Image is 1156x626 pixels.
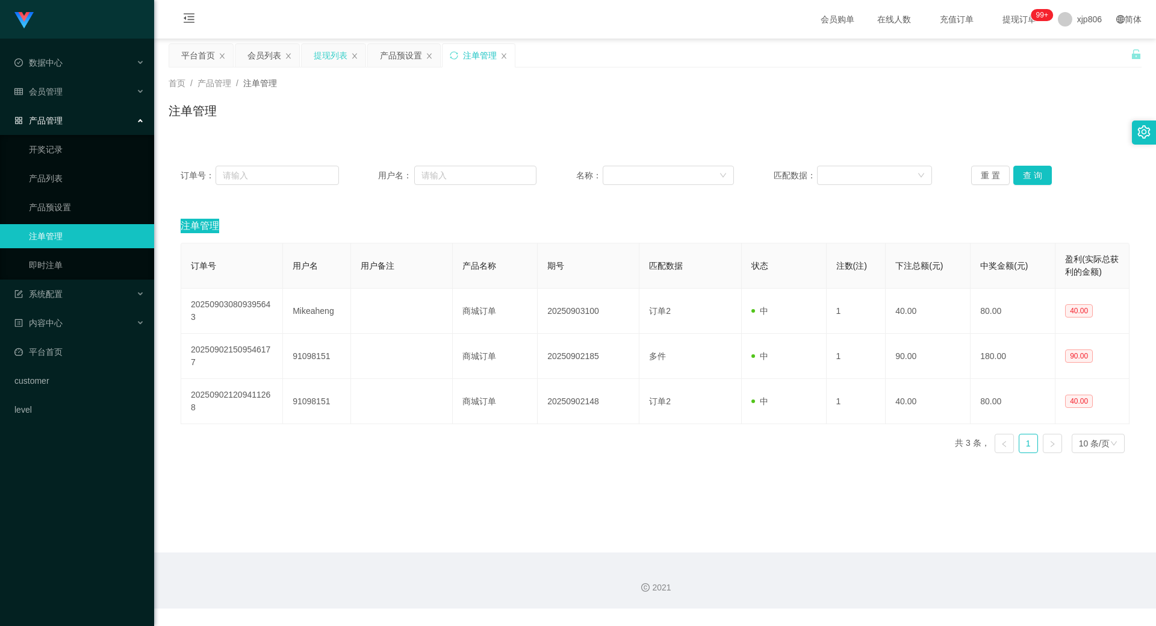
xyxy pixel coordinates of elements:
span: 系统配置 [14,289,63,299]
td: 1 [827,334,886,379]
a: 产品列表 [29,166,144,190]
h1: 注单管理 [169,102,217,120]
span: / [190,78,193,88]
i: 图标: close [285,52,292,60]
div: 10 条/页 [1079,434,1110,452]
span: 中 [751,306,768,316]
span: 在线人数 [871,15,917,23]
span: 名称： [576,169,603,182]
a: level [14,398,144,422]
td: 40.00 [886,379,971,424]
i: 图标: unlock [1131,49,1142,60]
span: 注单管理 [243,78,277,88]
span: 用户名 [293,261,318,271]
td: 1 [827,289,886,334]
span: 期号 [547,261,564,271]
button: 重 置 [971,166,1010,185]
li: 共 3 条， [955,434,990,453]
td: 180.00 [971,334,1055,379]
sup: 259 [1031,9,1053,21]
span: 提现订单 [996,15,1042,23]
td: 202509021509546177 [181,334,283,379]
li: 1 [1019,434,1038,453]
span: 订单号 [191,261,216,271]
i: 图标: close [351,52,358,60]
a: 开奖记录 [29,137,144,161]
span: 中奖金额(元) [980,261,1028,271]
span: 内容中心 [14,318,63,328]
i: 图标: close [219,52,226,60]
span: 注单管理 [181,219,219,233]
div: 2021 [164,581,1146,594]
td: 91098151 [283,334,351,379]
span: 多件 [649,351,666,361]
i: 图标: down [918,172,925,180]
input: 请输入 [414,166,536,185]
span: 40.00 [1065,395,1093,408]
button: 查 询 [1013,166,1052,185]
td: 20250902185 [538,334,639,379]
td: 商城订单 [453,334,538,379]
i: 图标: sync [450,51,458,60]
i: 图标: table [14,87,23,96]
i: 图标: global [1116,15,1125,23]
img: logo.9652507e.png [14,12,34,29]
td: 20250903100 [538,289,639,334]
td: 202509030809395643 [181,289,283,334]
div: 注单管理 [463,44,497,67]
a: customer [14,369,144,393]
i: 图标: left [1001,440,1008,448]
i: 图标: profile [14,319,23,327]
i: 图标: form [14,290,23,298]
i: 图标: close [426,52,433,60]
span: 数据中心 [14,58,63,67]
i: 图标: appstore-o [14,116,23,125]
a: 注单管理 [29,224,144,248]
span: 下注总额(元) [895,261,943,271]
td: 80.00 [971,289,1055,334]
span: 订单2 [649,396,671,406]
span: 首页 [169,78,185,88]
div: 提现列表 [314,44,347,67]
i: 图标: down [1110,440,1117,448]
span: 盈利(实际总获利的金额) [1065,254,1119,277]
td: 91098151 [283,379,351,424]
td: 202509021209411268 [181,379,283,424]
td: 商城订单 [453,379,538,424]
span: 状态 [751,261,768,271]
a: 产品预设置 [29,195,144,219]
li: 下一页 [1043,434,1062,453]
span: 注数(注) [836,261,867,271]
div: 平台首页 [181,44,215,67]
i: 图标: copyright [641,583,650,592]
span: 用户备注 [361,261,394,271]
span: / [236,78,238,88]
span: 充值订单 [934,15,980,23]
span: 90.00 [1065,349,1093,363]
i: 图标: right [1049,440,1056,448]
a: 即时注单 [29,253,144,277]
span: 订单2 [649,306,671,316]
td: 80.00 [971,379,1055,424]
span: 产品管理 [14,116,63,125]
i: 图标: setting [1137,125,1151,139]
span: 中 [751,396,768,406]
td: 商城订单 [453,289,538,334]
td: 90.00 [886,334,971,379]
i: 图标: close [500,52,508,60]
span: 会员管理 [14,87,63,96]
td: Mikeaheng [283,289,351,334]
span: 产品管理 [197,78,231,88]
td: 40.00 [886,289,971,334]
li: 上一页 [995,434,1014,453]
span: 匹配数据 [649,261,683,271]
a: 1 [1019,434,1037,452]
span: 匹配数据： [774,169,817,182]
i: 图标: down [719,172,727,180]
td: 1 [827,379,886,424]
input: 请输入 [216,166,338,185]
span: 中 [751,351,768,361]
div: 产品预设置 [380,44,422,67]
i: 图标: menu-fold [169,1,210,39]
div: 会员列表 [247,44,281,67]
